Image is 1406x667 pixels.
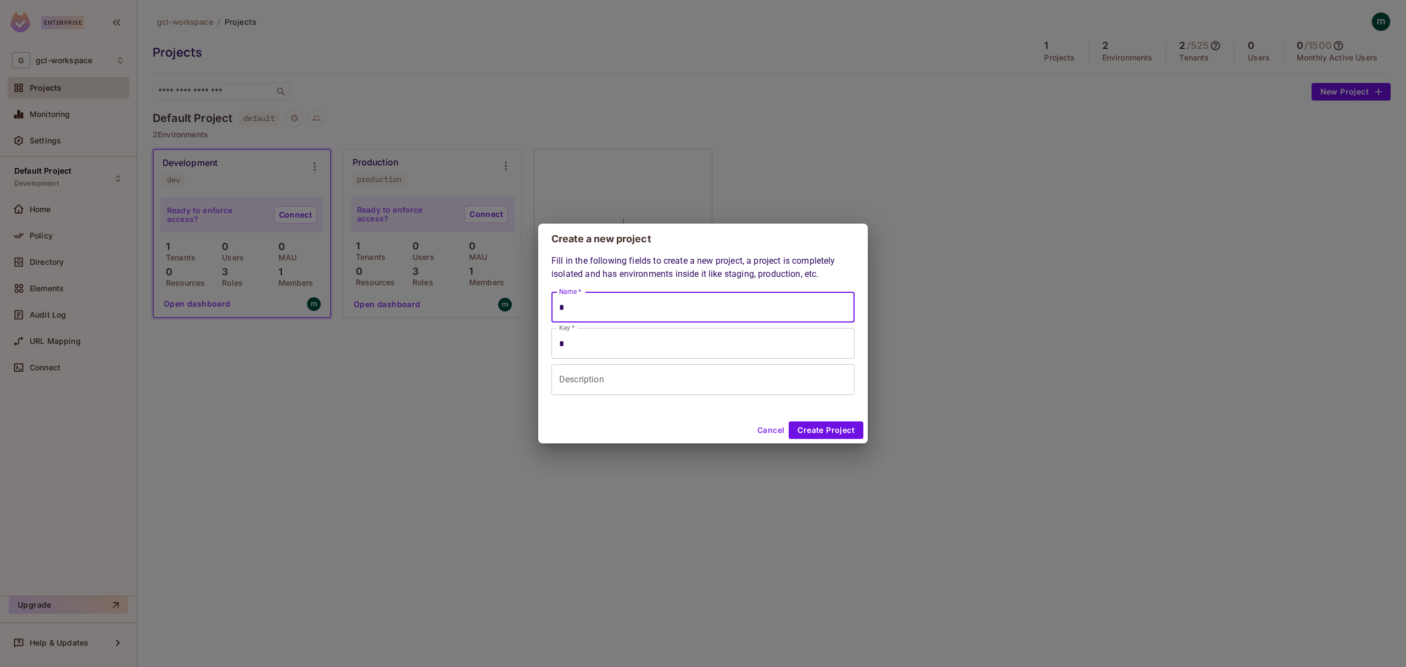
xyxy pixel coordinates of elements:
[559,287,581,296] label: Name *
[559,323,574,332] label: Key *
[538,224,868,254] h2: Create a new project
[753,421,789,439] button: Cancel
[789,421,863,439] button: Create Project
[551,254,855,395] div: Fill in the following fields to create a new project, a project is completely isolated and has en...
